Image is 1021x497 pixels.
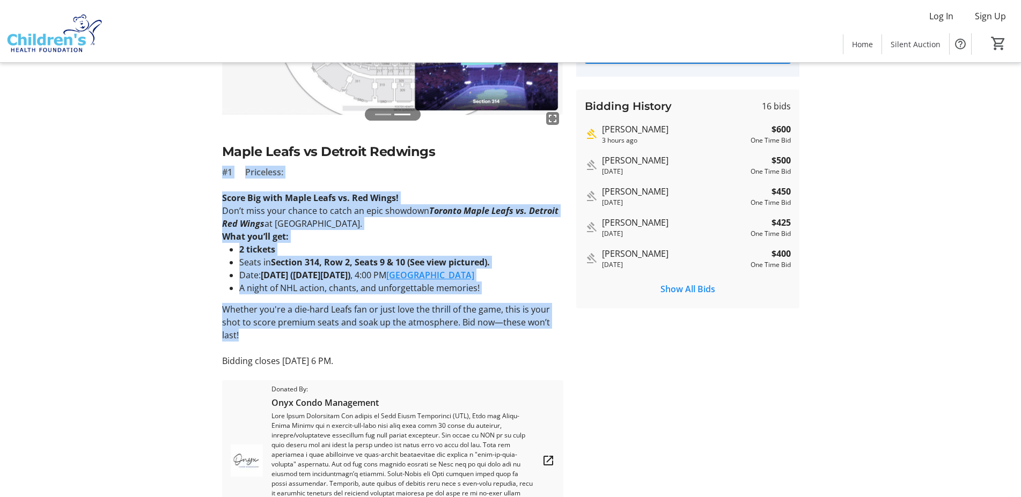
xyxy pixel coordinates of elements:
[751,198,791,207] div: One Time Bid
[772,123,791,136] strong: $600
[222,354,563,367] p: Bidding closes [DATE] 6 PM.
[772,247,791,260] strong: $400
[989,34,1008,53] button: Cart
[222,204,563,230] p: Don’t miss your chance to catch an epic showdown at [GEOGRAPHIC_DATA].
[602,247,746,260] div: [PERSON_NAME]
[222,166,232,179] span: #1
[271,256,490,268] strong: Section 314, Row 2, Seats 9 & 10 (See view pictured).
[239,243,275,255] strong: 2 tickets
[602,198,746,207] div: [DATE]
[222,231,289,242] strong: What you’ll get:
[772,154,791,167] strong: $500
[772,216,791,229] strong: $425
[762,100,791,113] span: 16 bids
[585,221,598,234] mat-icon: Outbid
[602,260,746,270] div: [DATE]
[239,281,563,294] li: A night of NHL action, chants, and unforgettable memories!
[585,98,672,114] h3: Bidding History
[585,42,791,64] button: Place Bid
[921,8,962,25] button: Log In
[751,260,791,270] div: One Time Bid
[602,185,746,198] div: [PERSON_NAME]
[602,216,746,229] div: [PERSON_NAME]
[585,278,791,300] button: Show All Bids
[261,269,350,281] strong: [DATE] ([DATE][DATE])
[222,192,399,204] strong: Score Big with Maple Leafs vs. Red Wings!
[602,229,746,239] div: [DATE]
[751,229,791,239] div: One Time Bid
[271,384,533,394] span: Donated By:
[602,154,746,167] div: [PERSON_NAME]
[6,4,102,58] img: Children's Health Foundation's Logo
[222,142,563,161] h2: Maple Leafs vs Detroit Redwings
[966,8,1015,25] button: Sign Up
[602,123,746,136] div: [PERSON_NAME]
[975,10,1006,23] span: Sign Up
[239,269,563,281] li: Date: , 4:00 PM
[950,33,971,55] button: Help
[222,303,563,342] p: Whether you're a die-hard Leafs fan or just love the thrill of the game, this is your shot to sco...
[843,34,882,54] a: Home
[546,112,559,125] mat-icon: fullscreen
[929,10,953,23] span: Log In
[751,136,791,145] div: One Time Bid
[585,128,598,140] mat-icon: Highest bid
[602,167,746,176] div: [DATE]
[585,159,598,172] mat-icon: Outbid
[891,39,941,50] span: Silent Auction
[239,256,563,269] li: Seats in
[882,34,949,54] a: Silent Auction
[222,205,559,229] em: Toronto Maple Leafs vs. Detroit Red Wings
[602,136,746,145] div: 3 hours ago
[231,444,263,477] img: Onyx Condo Management
[660,283,715,295] span: Show All Bids
[772,185,791,198] strong: $450
[386,269,474,281] a: [GEOGRAPHIC_DATA]
[245,166,283,179] span: Priceless:
[585,252,598,265] mat-icon: Outbid
[585,190,598,203] mat-icon: Outbid
[751,167,791,176] div: One Time Bid
[271,396,533,409] span: Onyx Condo Management
[852,39,873,50] span: Home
